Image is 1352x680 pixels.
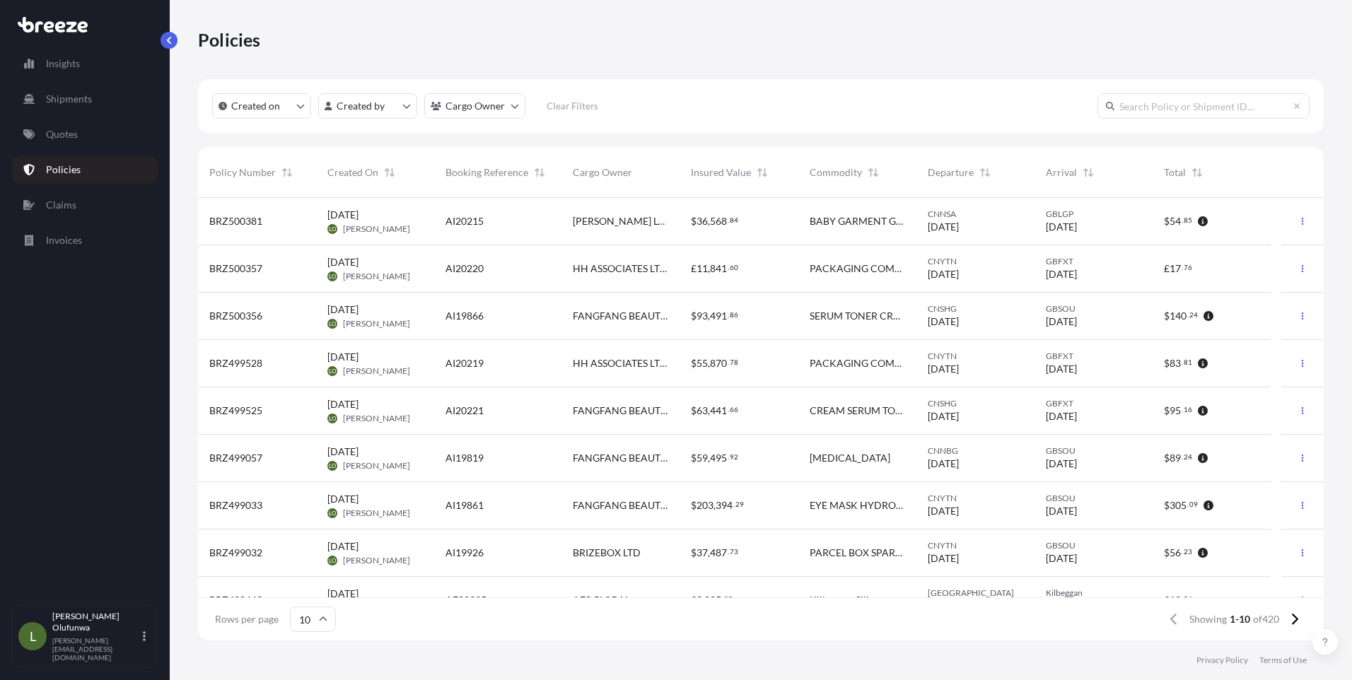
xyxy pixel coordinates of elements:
[1170,216,1181,226] span: 54
[209,262,262,276] span: BRZ500357
[531,164,548,181] button: Sort
[691,311,697,321] span: $
[730,360,738,365] span: 78
[1046,165,1077,180] span: Arrival
[1170,264,1181,274] span: 17
[209,404,262,418] span: BRZ499525
[691,548,697,558] span: $
[1080,164,1097,181] button: Sort
[445,593,486,607] span: AE20335
[327,350,359,364] span: [DATE]
[1184,597,1192,602] span: 54
[1164,595,1170,605] span: £
[343,365,410,377] span: [PERSON_NAME]
[810,356,905,370] span: PACKAGING COMPONENTS
[12,156,158,184] a: Policies
[327,165,378,180] span: Created On
[209,498,262,512] span: BRZ499033
[1046,540,1141,551] span: GBSOU
[810,451,890,465] span: [MEDICAL_DATA]
[12,191,158,219] a: Claims
[327,587,359,601] span: [DATE]
[697,453,708,463] span: 59
[708,406,710,416] span: ,
[547,99,598,113] p: Clear Filters
[1259,655,1307,666] a: Terms of Use
[1182,549,1183,554] span: .
[710,453,727,463] span: 495
[730,218,738,223] span: 84
[1164,406,1170,416] span: $
[1046,493,1141,504] span: GBSOU
[724,597,733,602] span: 95
[1046,220,1077,234] span: [DATE]
[46,163,81,177] p: Policies
[730,455,738,459] span: 92
[691,165,751,180] span: Insured Value
[327,539,359,553] span: [DATE]
[928,267,959,281] span: [DATE]
[52,636,140,662] p: [PERSON_NAME][EMAIL_ADDRESS][DOMAIN_NAME]
[1164,358,1170,368] span: $
[573,546,641,560] span: BRIZEBOX LTD
[1182,265,1183,270] span: .
[697,548,708,558] span: 37
[728,218,729,223] span: .
[1046,551,1077,565] span: [DATE]
[1170,548,1181,558] span: 56
[697,500,713,510] span: 203
[1046,445,1141,457] span: GBSOU
[209,165,276,180] span: Policy Number
[708,358,710,368] span: ,
[728,312,729,317] span: .
[928,457,959,471] span: [DATE]
[445,262,484,276] span: AI20220
[691,500,697,510] span: $
[1164,216,1170,226] span: $
[1164,264,1170,274] span: £
[573,498,668,512] span: FANGFANG BEAUTY PARKWAY TRANSPORT SERVICES LTD
[928,445,1023,457] span: CNNBG
[12,120,158,148] a: Quotes
[1170,311,1187,321] span: 140
[710,311,727,321] span: 491
[327,445,359,459] span: [DATE]
[327,303,359,317] span: [DATE]
[445,165,528,180] span: Booking Reference
[445,356,484,370] span: AI20219
[327,492,359,506] span: [DATE]
[928,256,1023,267] span: CNYTN
[708,548,710,558] span: ,
[1046,315,1077,329] span: [DATE]
[445,309,484,323] span: AI19866
[209,593,262,607] span: BRZ498443
[1046,209,1141,220] span: GBLGP
[810,262,905,276] span: PACKAGING COMPONENTS
[573,214,668,228] span: [PERSON_NAME] LTD
[1189,612,1227,626] span: Showing
[445,214,484,228] span: AI20215
[445,451,484,465] span: AI19819
[424,93,525,119] button: cargoOwner Filter options
[697,264,708,274] span: 11
[1046,362,1077,376] span: [DATE]
[46,127,78,141] p: Quotes
[209,309,262,323] span: BRZ500356
[730,549,738,554] span: 73
[810,593,905,607] span: Kilbeggan Silicone Railmat Kilbeggan Tasting Glass
[573,451,668,465] span: FANGFANG BEAUTY PARKWAY TRANSPORT SERVICES LTD
[697,358,708,368] span: 55
[1046,587,1141,599] span: Kilbeggan
[1182,597,1183,602] span: .
[691,595,697,605] span: £
[1046,256,1141,267] span: GBFXT
[810,309,905,323] span: SERUM TONER CREAM TONER PADS
[697,595,702,605] span: 9
[1230,612,1250,626] span: 1-10
[212,93,311,119] button: createdOn Filter options
[12,226,158,254] a: Invoices
[573,593,630,607] span: AFS GLOBAL
[52,611,140,633] p: [PERSON_NAME] Olufunwa
[1184,218,1192,223] span: 85
[928,493,1023,504] span: CNYTN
